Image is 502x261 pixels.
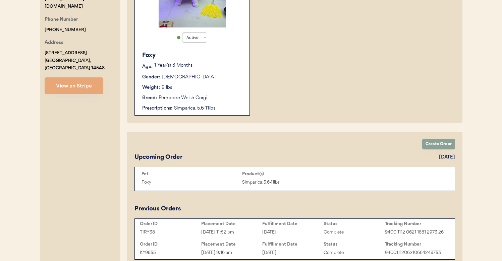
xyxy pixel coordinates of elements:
div: 9 lbs [162,84,172,91]
div: Phone Number [45,16,78,24]
div: [DATE] 11:52 pm [201,229,263,236]
div: Foxy [142,51,243,60]
div: Placement Date [201,242,263,247]
div: Fulfillment Date [262,242,324,247]
div: Foxy [142,179,242,186]
div: Tracking Number [385,242,446,247]
div: Pet [142,171,242,177]
div: Gender: [142,74,160,81]
div: [DEMOGRAPHIC_DATA] [162,74,216,81]
div: Order ID [140,242,201,247]
div: Address [45,39,63,47]
div: Order ID [140,221,201,226]
div: Previous Orders [134,204,181,213]
div: Complete [324,229,385,236]
div: Status [324,221,385,226]
div: Tracking Number [385,221,446,226]
div: Product(s) [242,171,343,177]
div: Placement Date [201,221,263,226]
div: Fulfillment Date [262,221,324,226]
div: Status [324,242,385,247]
div: Upcoming Order [134,153,182,162]
div: Weight: [142,84,160,91]
button: Create Order [422,139,455,149]
div: [DATE] 9:16 am [201,249,263,257]
div: Age: [142,63,153,70]
div: [DATE] [262,229,324,236]
div: KY9855 [140,249,201,257]
div: Prescriptions: [142,105,172,112]
div: 9400111206210664248753 [385,249,446,257]
div: Pembroke Welsh Corgi [159,94,207,102]
div: Complete [324,249,385,257]
div: 9400 1112 0621 1881 2973 26 [385,229,446,236]
div: [PHONE_NUMBER] [45,26,86,34]
div: Simparica, 5.6-11lbs [174,105,243,112]
button: View on Stripe [45,77,103,94]
div: [DATE] [439,154,455,161]
div: [DATE] [262,249,324,257]
p: 1 Year(s) 3 Months [154,63,243,68]
div: [STREET_ADDRESS] [GEOGRAPHIC_DATA], [GEOGRAPHIC_DATA] 14548 [45,49,120,72]
div: TIRY38 [140,229,201,236]
div: Breed: [142,94,157,102]
div: Simparica, 5.6-11lbs [242,179,343,186]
